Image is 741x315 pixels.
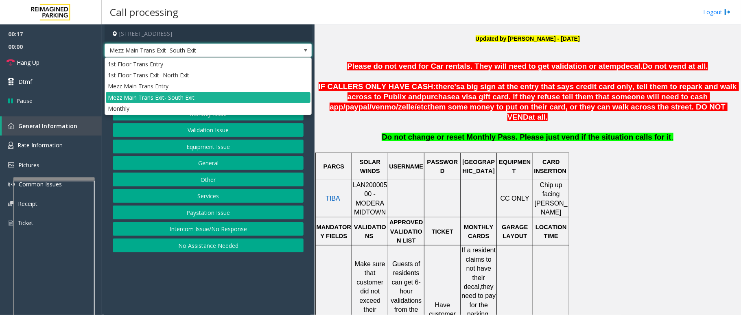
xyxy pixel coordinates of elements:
[353,182,387,216] span: LAN20000500 - MODERA MIDTOWN
[106,103,310,114] li: Monthly
[106,92,310,103] li: Mezz Main Trans Exit- South Exit
[17,141,63,149] span: Rate Information
[106,70,310,81] li: 1st Floor Trans Exit- North Exit
[499,159,531,174] span: EQUIPMENT
[428,103,728,121] span: them some money to put on their card, or they can walk across the street. DO NOT VEND
[621,62,643,70] span: decal.
[8,142,13,149] img: 'icon'
[417,103,428,112] span: etc
[432,228,453,235] span: TICKET
[326,195,340,202] a: TIBA
[372,103,396,112] span: venmo
[422,92,455,101] span: purchase
[643,62,708,70] span: Do not vend at all.
[113,173,304,186] button: Other
[724,8,731,16] img: logout
[536,224,568,239] span: LOCATION TIME
[113,222,304,236] button: Intercom Issue/No Response
[703,8,731,16] a: Logout
[345,103,369,112] span: paypal
[8,162,14,168] img: 'icon'
[348,82,739,101] span: a big sign at the entry that says credit card only, tell them to repark and walk across to Publix...
[389,219,424,244] span: APPROVED VALIDATION LIST
[360,159,382,174] span: SOLAR WINDS
[529,113,548,121] span: at all.
[18,161,39,169] span: Pictures
[330,92,710,111] span: a visa gift card. If they refuse tell them that someone will need to cash app/
[319,82,436,91] span: IF CALLERS ONLY HAVE CASH:
[8,123,14,129] img: 'icon'
[369,103,372,111] span: /
[479,283,481,290] span: ,
[113,189,304,203] button: Services
[427,159,458,174] span: PASSWORD
[464,224,495,239] span: MONTHLY CARDS
[415,103,417,111] span: /
[535,182,568,216] span: Chip up facing [PERSON_NAME]
[8,219,13,227] img: 'icon'
[2,116,102,136] a: General Information
[462,159,495,174] span: [GEOGRAPHIC_DATA]
[8,181,15,188] img: 'icon'
[18,122,77,130] span: General Information
[16,96,33,105] span: Pause
[8,201,14,206] img: 'icon'
[347,62,603,70] span: Please do not vend for Car rentals. They will need to get validation or a
[113,156,304,170] button: General
[476,35,480,42] font: U
[396,103,398,111] span: /
[389,163,423,170] span: USERNAME
[354,224,386,239] span: VALIDATIONS
[113,238,304,252] button: No Assistance Needed
[17,58,39,67] span: Hang Up
[501,195,529,202] span: CC ONLY
[436,82,460,91] span: there's
[113,206,304,219] button: Paystation Issue
[106,81,310,92] li: Mezz Main Trans Entry
[317,224,351,239] span: MANDATORY FIELDS
[324,163,344,170] span: PARCS
[476,35,580,42] font: pdated by [PERSON_NAME] - [DATE]
[113,140,304,153] button: Equipment Issue
[534,159,566,174] span: CARD INSERTION
[462,247,498,290] span: If a resident claims to not have their decal
[671,133,673,141] span: .
[382,133,671,141] span: Do not change or reset Monthly Pass. Please just vend if the situation calls for it
[603,62,621,70] span: temp
[502,224,529,239] span: GARAGE LAYOUT
[105,44,270,57] span: Mezz Main Trans Exit- South Exit
[398,103,414,112] span: zelle
[106,59,310,70] li: 1st Floor Trans Entry
[18,77,32,86] span: Dtmf
[105,24,312,44] h4: [STREET_ADDRESS]
[113,123,304,137] button: Validation Issue
[106,2,182,22] h3: Call processing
